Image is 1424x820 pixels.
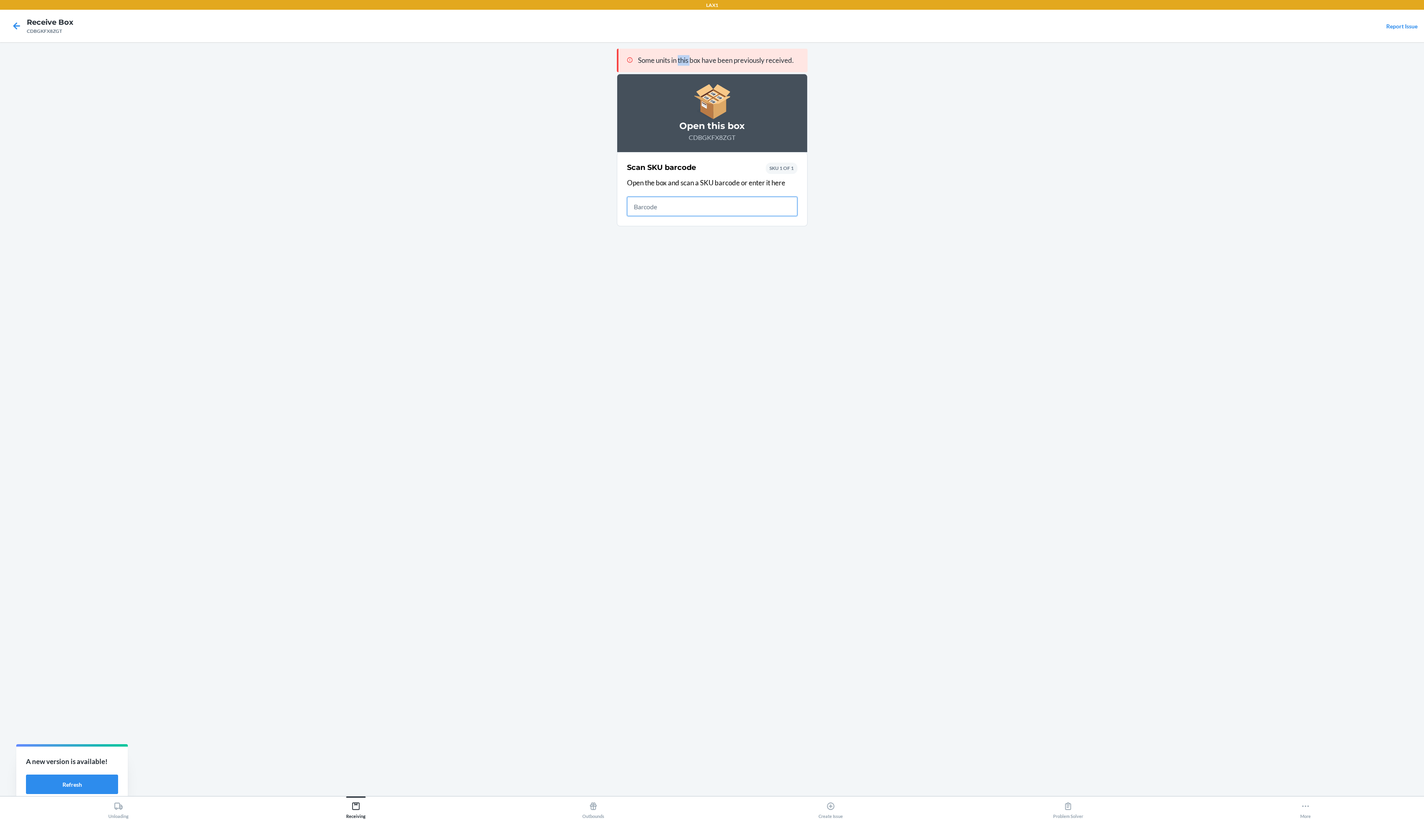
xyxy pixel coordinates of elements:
button: More [1187,796,1424,819]
p: SKU 1 OF 1 [769,165,794,172]
h2: Scan SKU barcode [627,162,696,173]
a: Report Issue [1386,23,1418,30]
button: Receiving [237,796,475,819]
p: LAX1 [706,2,718,9]
p: Open the box and scan a SKU barcode or enter it here [627,178,797,188]
div: Create Issue [819,799,843,819]
button: Create Issue [712,796,949,819]
div: More [1300,799,1311,819]
div: Problem Solver [1053,799,1083,819]
div: Unloading [108,799,129,819]
div: CDBGKFX8ZGT [27,28,73,35]
p: CDBGKFX8ZGT [627,133,797,142]
p: A new version is available! [26,756,118,767]
button: Problem Solver [949,796,1187,819]
input: Barcode [627,197,797,216]
div: Outbounds [582,799,604,819]
button: Refresh [26,775,118,794]
button: Outbounds [475,796,712,819]
h3: Open this box [627,120,797,133]
h4: Receive Box [27,17,73,28]
span: Some units in this box have been previously received. [638,56,794,64]
div: Receiving [346,799,366,819]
